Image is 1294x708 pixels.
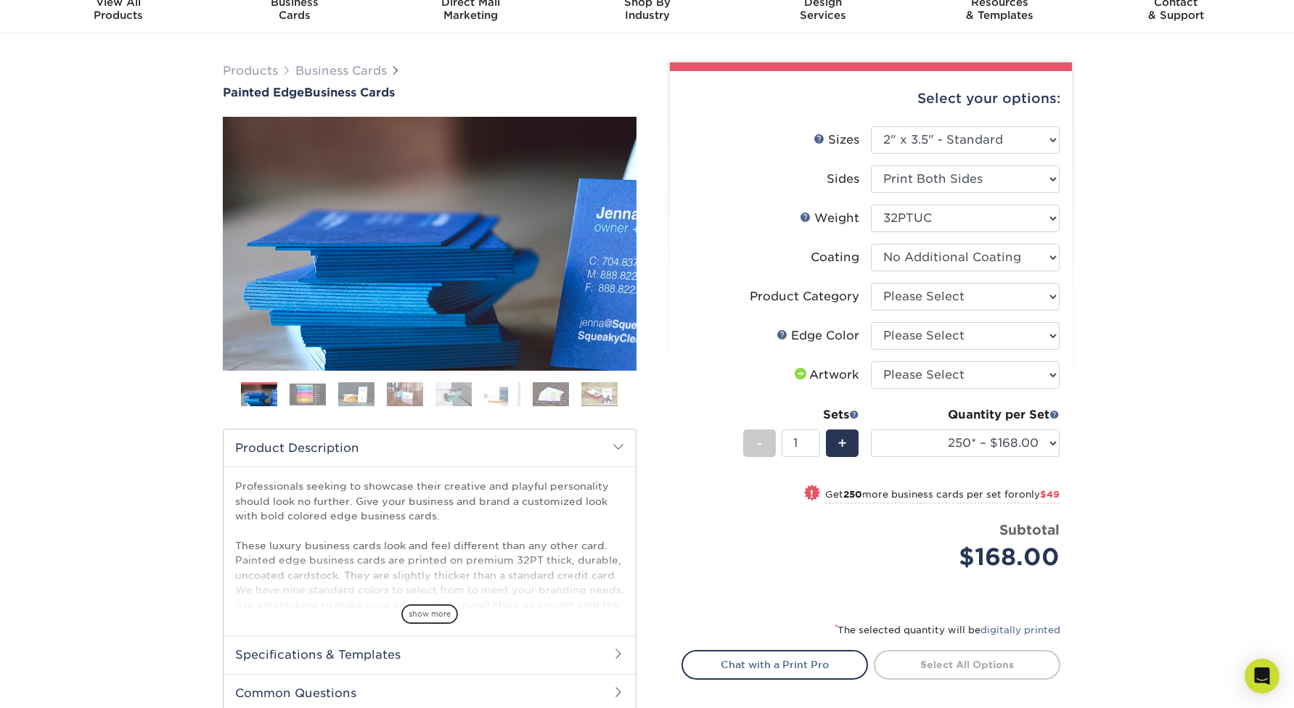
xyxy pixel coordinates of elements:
[387,382,423,407] img: Business Cards 04
[827,170,859,188] div: Sides
[777,327,859,345] div: Edge Color
[1245,659,1279,693] div: Open Intercom Messenger
[223,64,278,78] a: Products
[810,486,814,501] span: !
[223,37,636,450] img: Painted Edge 01
[980,625,1060,635] a: digitally printed
[825,489,1060,503] small: Get more business cards per set for
[223,86,636,99] a: Painted EdgeBusiness Cards
[843,489,862,500] strong: 250
[223,86,636,99] h1: Business Cards
[743,406,859,424] div: Sets
[882,540,1060,575] div: $168.00
[401,604,458,624] span: show more
[814,131,859,149] div: Sizes
[871,406,1060,424] div: Quantity per Set
[338,382,374,407] img: Business Cards 03
[750,288,859,305] div: Product Category
[681,71,1060,126] div: Select your options:
[800,210,859,227] div: Weight
[241,377,277,413] img: Business Cards 01
[533,382,569,407] img: Business Cards 07
[224,429,636,466] h2: Product Description
[224,635,636,673] h2: Specifications & Templates
[1040,489,1060,500] span: $49
[999,522,1060,538] strong: Subtotal
[838,432,847,454] span: +
[223,86,304,99] span: Painted Edge
[792,366,859,384] div: Artwork
[811,249,859,266] div: Coating
[295,64,387,78] a: Business Cards
[290,383,326,406] img: Business Cards 02
[835,625,1060,635] small: The selected quantity will be
[681,650,868,679] a: Chat with a Print Pro
[581,382,618,407] img: Business Cards 08
[484,382,520,407] img: Business Cards 06
[435,382,472,407] img: Business Cards 05
[1019,489,1060,500] span: only
[756,432,763,454] span: -
[874,650,1060,679] a: Select All Options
